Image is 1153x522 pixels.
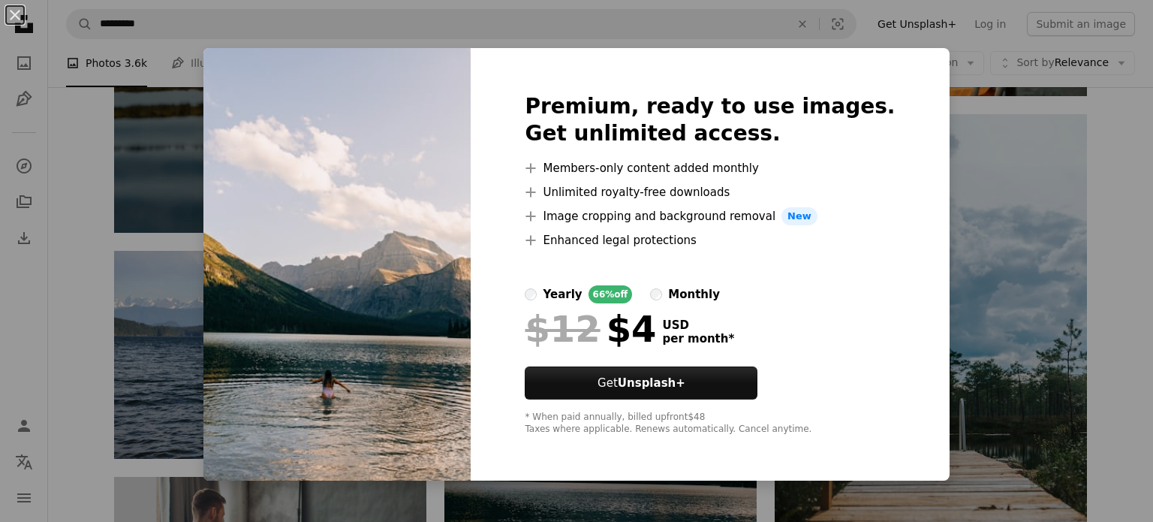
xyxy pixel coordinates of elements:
[662,332,734,345] span: per month *
[525,231,895,249] li: Enhanced legal protections
[525,288,537,300] input: yearly66%off
[650,288,662,300] input: monthly
[525,207,895,225] li: Image cropping and background removal
[525,93,895,147] h2: Premium, ready to use images. Get unlimited access.
[525,412,895,436] div: * When paid annually, billed upfront $48 Taxes where applicable. Renews automatically. Cancel any...
[525,309,656,349] div: $4
[525,367,757,400] button: GetUnsplash+
[525,309,600,349] span: $12
[618,376,685,390] strong: Unsplash+
[543,285,582,303] div: yearly
[525,183,895,201] li: Unlimited royalty-free downloads
[781,207,817,225] span: New
[668,285,720,303] div: monthly
[662,318,734,332] span: USD
[203,48,471,481] img: premium_photo-1692640261835-5623c0a17e29
[525,159,895,177] li: Members-only content added monthly
[589,285,633,303] div: 66% off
